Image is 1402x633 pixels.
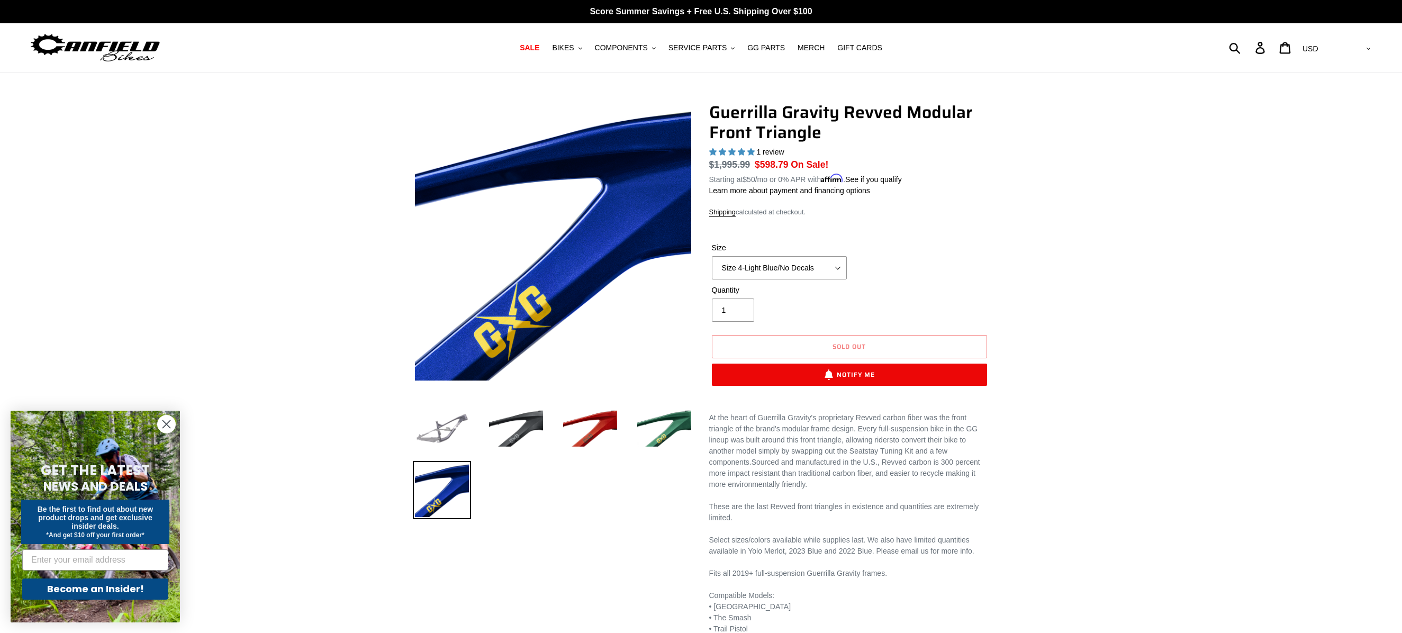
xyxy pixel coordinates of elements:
[791,158,828,171] span: On Sale!
[712,335,987,358] button: Sold out
[552,43,574,52] span: BIKES
[1235,36,1262,59] input: Search
[832,41,888,55] a: GIFT CARDS
[709,590,990,601] div: Compatible Models:
[792,41,830,55] a: MERCH
[709,612,990,623] div: • The Smash
[561,400,619,458] img: Load image into Gallery viewer, Guerrilla Gravity Revved Modular Front Triangle
[157,415,176,433] button: Close dialog
[798,43,825,52] span: MERCH
[41,461,150,480] span: GET THE LATEST
[413,400,471,458] img: Load image into Gallery viewer, Guerrilla Gravity Revved Modular Front Triangle
[487,400,545,458] img: Load image into Gallery viewer, Guerrilla Gravity Revved Modular Front Triangle
[22,578,168,600] button: Become an Insider!
[709,171,902,185] p: Starting at /mo or 0% APR with .
[709,207,990,218] div: calculated at checkout.
[514,41,545,55] a: SALE
[520,43,539,52] span: SALE
[29,31,161,65] img: Canfield Bikes
[38,505,153,530] span: Be the first to find out about new product drops and get exclusive insider deals.
[709,535,990,557] div: Select sizes/colors available while supplies last. We also have limited quantities available in Y...
[22,549,168,571] input: Enter your email address
[712,242,847,254] label: Size
[46,531,144,539] span: *And get $10 off your first order*
[709,568,990,579] div: Fits all 2019+ full-suspension Guerrilla Gravity frames.
[712,364,987,386] button: Notify Me
[845,175,902,184] a: See if you qualify - Learn more about Affirm Financing (opens in modal)
[413,461,471,519] img: Load image into Gallery viewer, Guerrilla Gravity Revved Modular Front Triangle
[709,159,750,170] s: $1,995.99
[821,174,843,183] span: Affirm
[743,175,755,184] span: $50
[547,41,587,55] button: BIKES
[709,102,990,143] h1: Guerrilla Gravity Revved Modular Front Triangle
[837,43,882,52] span: GIFT CARDS
[712,285,847,296] label: Quantity
[43,478,148,495] span: NEWS AND DEALS
[590,41,661,55] button: COMPONENTS
[709,601,990,612] div: • [GEOGRAPHIC_DATA]
[709,413,978,444] span: At the heart of Guerrilla Gravity's proprietary Revved carbon fiber was the front triangle of the...
[709,412,990,490] div: Sourced and manufactured in the U.S., Revved carbon is 300 percent more impact resistant than tra...
[756,148,784,156] span: 1 review
[742,41,790,55] a: GG PARTS
[595,43,648,52] span: COMPONENTS
[755,159,788,170] span: $598.79
[709,436,966,466] span: to convert their bike to another model simply by swapping out the Seatstay Tuning Kit and a few c...
[668,43,727,52] span: SERVICE PARTS
[635,400,693,458] img: Load image into Gallery viewer, Guerrilla Gravity Revved Modular Front Triangle
[709,186,870,195] a: Learn more about payment and financing options
[663,41,740,55] button: SERVICE PARTS
[833,341,866,351] span: Sold out
[709,148,757,156] span: 5.00 stars
[747,43,785,52] span: GG PARTS
[709,501,990,523] div: These are the last Revved front triangles in existence and quantities are extremely limited.
[709,208,736,217] a: Shipping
